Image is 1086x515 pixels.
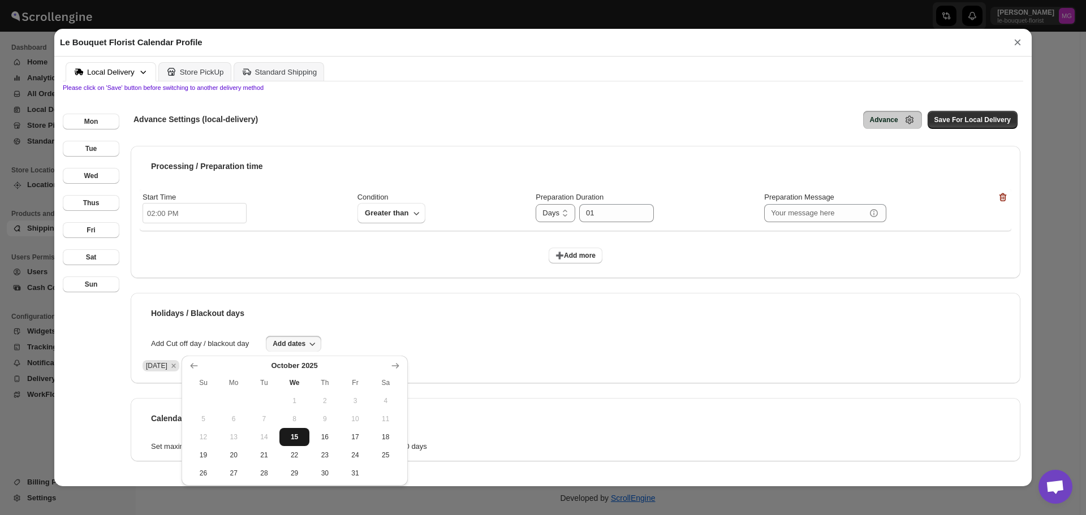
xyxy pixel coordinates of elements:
[87,68,135,76] div: Local Delivery
[284,414,305,423] span: 8
[218,374,249,392] th: Monday
[223,451,244,460] span: 20
[375,396,397,405] span: 4
[764,204,866,222] input: Your message here
[193,432,214,442] span: 12
[344,469,366,478] span: 31
[140,441,318,452] span: Set maximum calender days view on cart plugin
[273,339,305,348] span: Add dates
[266,336,321,352] button: Add dates
[253,432,275,442] span: 14
[340,428,370,446] button: Friday October 17 2025
[344,378,366,387] span: Fr
[279,374,310,392] th: Wednesday
[63,84,1023,91] p: Please click on 'Save' button before switching to another delivery method
[314,378,335,387] span: Th
[63,195,119,211] button: Thus
[193,378,214,387] span: Su
[284,451,305,460] span: 22
[284,378,305,387] span: We
[169,361,179,371] button: Remove Thu Nov 27 2025
[375,378,397,387] span: Sa
[255,68,317,76] div: Standard Shipping
[63,249,119,265] button: Sat
[84,117,98,126] div: Mon
[186,358,202,374] button: Show previous month, September 2025
[357,203,425,223] button: Greater than
[63,276,119,292] button: Sun
[364,206,410,220] span: Greater than
[309,374,340,392] th: Thursday
[60,37,202,48] h2: Le Bouquet Florist Calendar Profile
[85,280,98,289] div: Sun
[279,410,310,428] button: Wednesday October 8 2025
[536,192,604,204] p: Preparation Duration
[188,446,219,464] button: Sunday October 19 2025
[223,378,244,387] span: Mo
[63,168,119,184] button: Wed
[234,62,325,81] button: Standard Shipping
[370,446,401,464] button: Saturday October 25 2025
[340,374,370,392] th: Friday
[375,432,397,442] span: 18
[370,410,401,428] button: Saturday October 11 2025
[146,362,167,370] span: Thu Nov 27 2025
[279,392,310,410] button: Wednesday October 1 2025
[549,248,602,263] button: ➕Add more
[579,204,637,222] input: day count
[63,114,119,129] button: Mon
[279,464,310,482] button: Wednesday October 29 2025
[314,469,335,478] span: 30
[143,192,176,203] p: Start Time
[249,374,279,392] th: Tuesday
[151,308,244,319] h5: Holidays / Blackout days
[253,451,275,460] span: 21
[63,141,119,157] button: Tue
[344,414,366,423] span: 10
[253,414,275,423] span: 7
[63,222,119,238] button: Fri
[218,428,249,446] button: Monday October 13 2025
[193,469,214,478] span: 26
[84,171,98,180] div: Wed
[249,446,279,464] button: Tuesday October 21 2025
[193,414,214,423] span: 5
[870,115,898,124] div: Advance
[309,428,340,446] button: Thursday October 16 2025
[253,469,275,478] span: 28
[188,374,219,392] th: Sunday
[863,111,922,129] button: Advance
[375,414,397,423] span: 11
[375,451,397,460] span: 25
[151,413,252,424] h5: Calendar Days View Range
[1038,470,1072,504] div: Open chat
[188,464,219,482] button: Sunday October 26 2025
[223,469,244,478] span: 27
[370,392,401,410] button: Saturday October 4 2025
[140,338,260,349] span: Add Cut off day / blackout day
[1009,34,1026,50] button: ×
[340,392,370,410] button: Friday October 3 2025
[314,451,335,460] span: 23
[218,464,249,482] button: Monday October 27 2025
[279,446,310,464] button: Wednesday October 22 2025
[188,428,219,446] button: Sunday October 12 2025
[279,428,310,446] button: Today Wednesday October 15 2025
[340,410,370,428] button: Friday October 10 2025
[344,396,366,405] span: 3
[66,62,156,81] button: Local Delivery
[253,378,275,387] span: Tu
[764,192,834,204] p: Preparation Message
[85,144,97,153] div: Tue
[249,464,279,482] button: Tuesday October 28 2025
[180,68,224,76] div: Store PickUp
[218,446,249,464] button: Monday October 20 2025
[344,451,366,460] span: 24
[188,410,219,428] button: Sunday October 5 2025
[928,111,1018,129] button: Save For Local Delivery
[309,464,340,482] button: Thursday October 30 2025
[309,446,340,464] button: Thursday October 23 2025
[309,392,340,410] button: Thursday October 2 2025
[249,428,279,446] button: Tuesday October 14 2025
[284,432,305,442] span: 15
